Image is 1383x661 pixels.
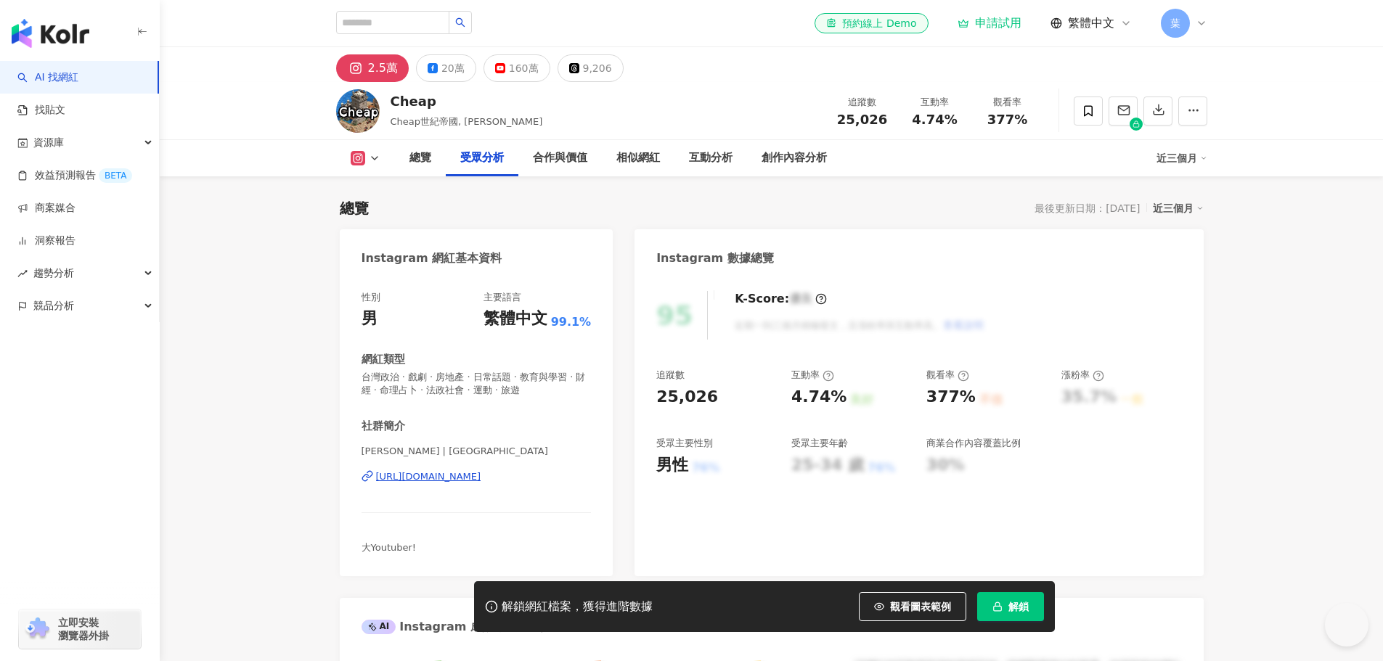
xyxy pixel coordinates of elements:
span: 解鎖 [1008,601,1029,612]
a: 申請試用 [958,16,1021,30]
span: 大Youtuber! [362,542,417,553]
div: 繁體中文 [484,308,547,330]
span: 繁體中文 [1068,15,1114,31]
button: 160萬 [484,54,550,82]
a: 找貼文 [17,103,65,118]
div: 觀看率 [980,95,1035,110]
a: 洞察報告 [17,234,76,248]
a: 預約線上 Demo [815,13,928,33]
a: 商案媒合 [17,201,76,215]
div: 觀看率 [926,369,969,382]
span: 趨勢分析 [33,257,74,290]
div: Instagram 網紅基本資料 [362,250,502,266]
div: 160萬 [509,58,539,78]
span: [PERSON_NAME] | [GEOGRAPHIC_DATA] [362,445,592,458]
div: 相似網紅 [616,149,660,167]
span: 葉 [1170,15,1180,31]
div: 創作內容分析 [762,149,827,167]
div: 解鎖網紅檔案，獲得進階數據 [502,599,653,615]
img: logo [12,19,89,48]
span: Cheap世紀帝國, [PERSON_NAME] [391,116,543,127]
div: [URL][DOMAIN_NAME] [376,470,481,483]
div: 總覽 [409,149,431,167]
div: 合作與價值 [533,149,587,167]
div: 受眾分析 [460,149,504,167]
span: 資源庫 [33,126,64,159]
span: 4.74% [912,112,957,127]
div: 最後更新日期：[DATE] [1035,202,1140,214]
button: 2.5萬 [336,54,409,82]
span: 25,026 [837,112,887,127]
span: 競品分析 [33,290,74,322]
button: 9,206 [558,54,624,82]
div: 追蹤數 [835,95,890,110]
div: 受眾主要年齡 [791,437,848,450]
div: Instagram 數據總覽 [656,250,774,266]
div: 男 [362,308,378,330]
div: 受眾主要性別 [656,437,713,450]
span: 377% [987,112,1028,127]
span: 台灣政治 · 戲劇 · 房地產 · 日常話題 · 教育與學習 · 財經 · 命理占卜 · 法政社會 · 運動 · 旅遊 [362,371,592,397]
div: 預約線上 Demo [826,16,916,30]
a: 效益預測報告BETA [17,168,132,183]
div: 377% [926,386,976,408]
div: 男性 [656,454,688,477]
div: 2.5萬 [368,58,398,78]
div: 互動率 [791,369,834,382]
div: Cheap [391,92,543,110]
a: [URL][DOMAIN_NAME] [362,470,592,483]
div: 9,206 [583,58,612,78]
div: 4.74% [791,386,846,408]
img: KOL Avatar [336,89,380,133]
div: 互動分析 [689,149,733,167]
span: 立即安裝 瀏覽器外掛 [58,616,109,642]
div: 性別 [362,291,380,304]
div: 互動率 [907,95,963,110]
span: search [455,17,465,28]
span: 99.1% [551,314,592,330]
div: 總覽 [340,198,369,218]
div: 25,026 [656,386,718,408]
button: 20萬 [416,54,476,82]
div: 近三個月 [1156,147,1207,170]
button: 觀看圖表範例 [859,592,966,621]
a: chrome extension立即安裝 瀏覽器外掛 [19,609,141,649]
div: 追蹤數 [656,369,685,382]
span: 觀看圖表範例 [890,601,951,612]
img: chrome extension [23,617,52,641]
a: searchAI 找網紅 [17,70,78,85]
div: 主要語言 [484,291,521,304]
div: 社群簡介 [362,419,405,434]
div: 商業合作內容覆蓋比例 [926,437,1021,450]
div: 網紅類型 [362,352,405,367]
button: 解鎖 [977,592,1044,621]
div: K-Score : [735,291,827,307]
span: rise [17,268,28,279]
div: 近三個月 [1153,199,1204,218]
div: 20萬 [441,58,465,78]
div: 漲粉率 [1061,369,1104,382]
